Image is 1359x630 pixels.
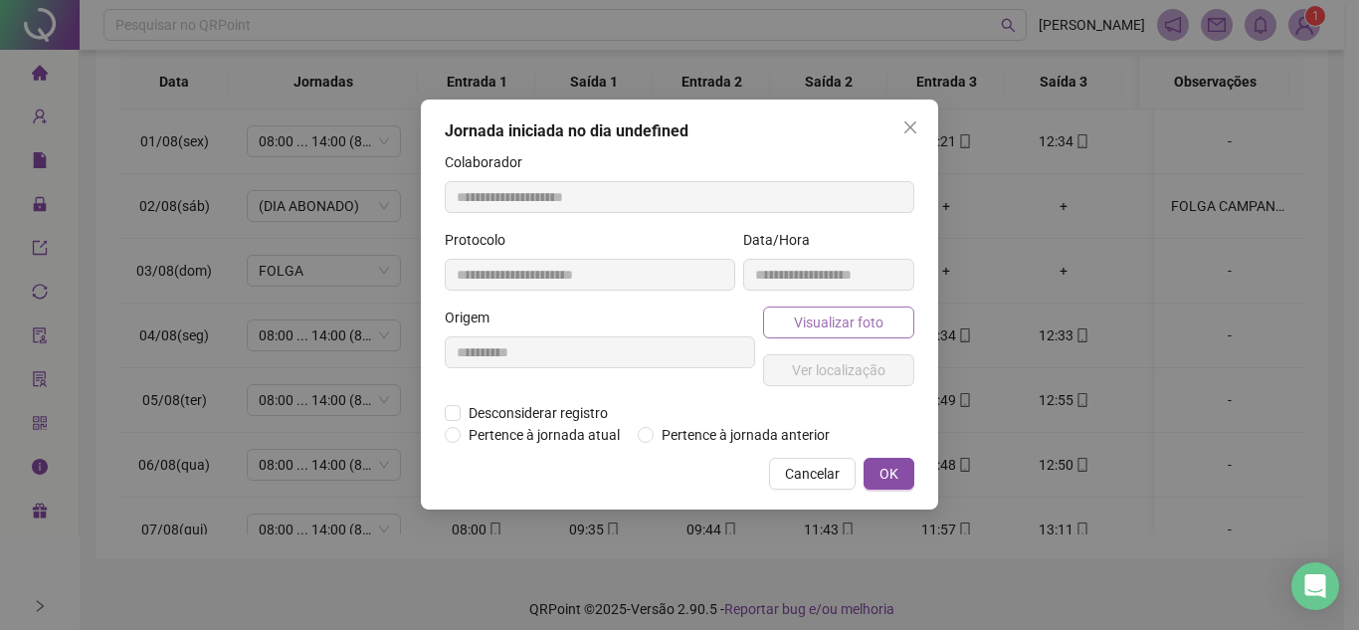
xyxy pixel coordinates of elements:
[794,312,883,333] span: Visualizar foto
[864,458,914,490] button: OK
[445,229,518,251] label: Protocolo
[445,307,502,328] label: Origem
[445,119,914,143] div: Jornada iniciada no dia undefined
[785,463,840,485] span: Cancelar
[769,458,856,490] button: Cancelar
[763,354,914,386] button: Ver localização
[879,463,898,485] span: OK
[461,424,628,446] span: Pertence à jornada atual
[445,151,535,173] label: Colaborador
[743,229,823,251] label: Data/Hora
[654,424,838,446] span: Pertence à jornada anterior
[894,111,926,143] button: Close
[461,402,616,424] span: Desconsiderar registro
[763,307,914,338] button: Visualizar foto
[902,119,918,135] span: close
[1291,562,1339,610] div: Open Intercom Messenger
